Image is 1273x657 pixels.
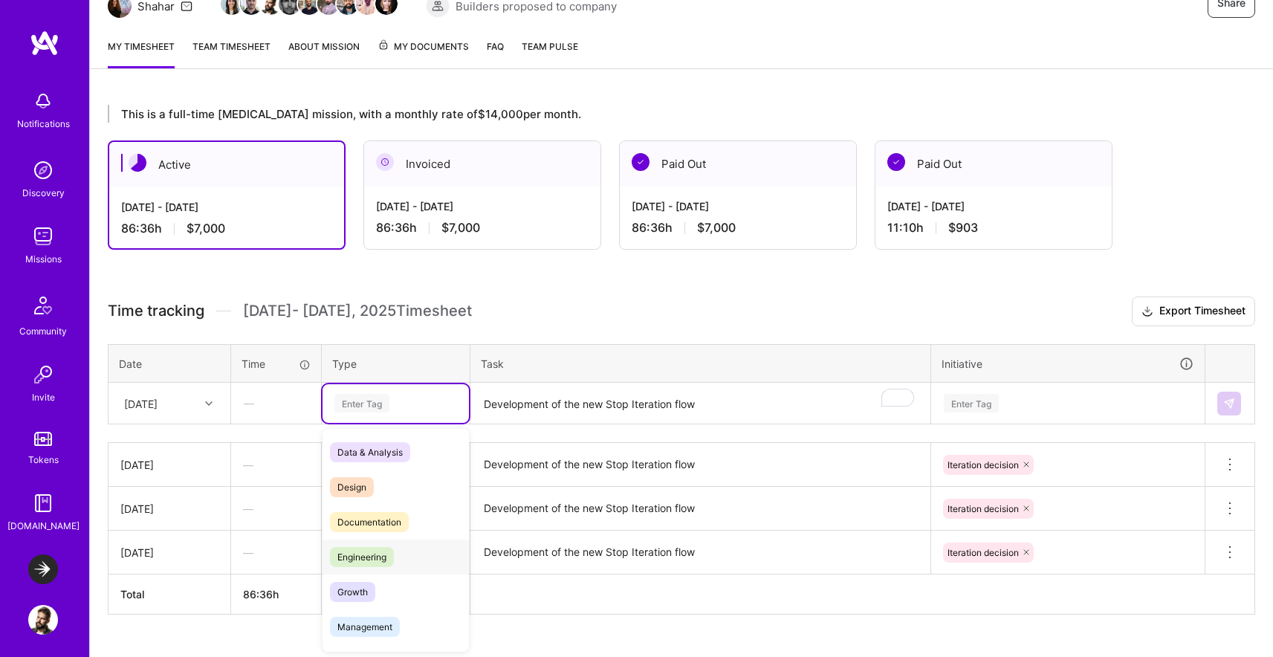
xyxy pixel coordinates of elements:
[243,302,472,320] span: [DATE] - [DATE] , 2025 Timesheet
[887,153,905,171] img: Paid Out
[120,545,218,560] div: [DATE]
[34,432,52,446] img: tokens
[25,554,62,584] a: LaunchDarkly: Experimentation Delivery Team
[1223,398,1235,410] img: Submit
[28,605,58,635] img: User Avatar
[948,503,1019,514] span: Iteration decision
[232,383,320,423] div: —
[121,199,332,215] div: [DATE] - [DATE]
[231,445,321,485] div: —
[30,30,59,56] img: logo
[522,41,578,52] span: Team Pulse
[948,547,1019,558] span: Iteration decision
[28,554,58,584] img: LaunchDarkly: Experimentation Delivery Team
[944,392,999,415] div: Enter Tag
[330,617,400,637] span: Management
[7,518,80,534] div: [DOMAIN_NAME]
[108,575,231,615] th: Total
[487,39,504,68] a: FAQ
[472,384,929,424] textarea: To enrich screen reader interactions, please activate Accessibility in Grammarly extension settings
[25,251,62,267] div: Missions
[120,501,218,517] div: [DATE]
[441,220,480,236] span: $7,000
[376,220,589,236] div: 86:36 h
[28,452,59,467] div: Tokens
[378,39,469,68] a: My Documents
[330,442,410,462] span: Data & Analysis
[376,198,589,214] div: [DATE] - [DATE]
[330,547,394,567] span: Engineering
[231,533,321,572] div: —
[108,39,175,68] a: My timesheet
[108,344,231,383] th: Date
[25,605,62,635] a: User Avatar
[28,488,58,518] img: guide book
[376,153,394,171] img: Invoiced
[120,457,218,473] div: [DATE]
[330,477,374,497] span: Design
[28,221,58,251] img: teamwork
[205,400,213,407] i: icon Chevron
[948,459,1019,470] span: Iteration decision
[887,198,1100,214] div: [DATE] - [DATE]
[19,323,67,339] div: Community
[632,220,844,236] div: 86:36 h
[231,489,321,528] div: —
[322,575,470,615] th: $7,000
[187,221,225,236] span: $7,000
[22,185,65,201] div: Discovery
[875,141,1112,187] div: Paid Out
[124,395,158,411] div: [DATE]
[364,141,600,187] div: Invoiced
[948,220,978,236] span: $903
[1132,297,1255,326] button: Export Timesheet
[330,512,409,532] span: Documentation
[129,154,146,172] img: Active
[470,344,931,383] th: Task
[231,575,322,615] th: 86:36h
[28,360,58,389] img: Invite
[472,532,929,573] textarea: Development of the new Stop Iteration flow
[522,39,578,68] a: Team Pulse
[192,39,271,68] a: Team timesheet
[28,155,58,185] img: discovery
[620,141,856,187] div: Paid Out
[108,105,1190,123] div: This is a full-time [MEDICAL_DATA] mission, with a monthly rate of $14,000 per month.
[330,582,375,602] span: Growth
[942,355,1194,372] div: Initiative
[32,389,55,405] div: Invite
[28,86,58,116] img: bell
[378,39,469,55] span: My Documents
[108,302,204,320] span: Time tracking
[242,356,311,372] div: Time
[121,221,332,236] div: 86:36 h
[25,288,61,323] img: Community
[632,198,844,214] div: [DATE] - [DATE]
[472,444,929,485] textarea: Development of the new Stop Iteration flow
[887,220,1100,236] div: 11:10 h
[334,392,389,415] div: Enter Tag
[1141,304,1153,320] i: icon Download
[697,220,736,236] span: $7,000
[17,116,70,132] div: Notifications
[109,142,344,187] div: Active
[472,488,929,529] textarea: Development of the new Stop Iteration flow
[322,344,470,383] th: Type
[632,153,650,171] img: Paid Out
[288,39,360,68] a: About Mission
